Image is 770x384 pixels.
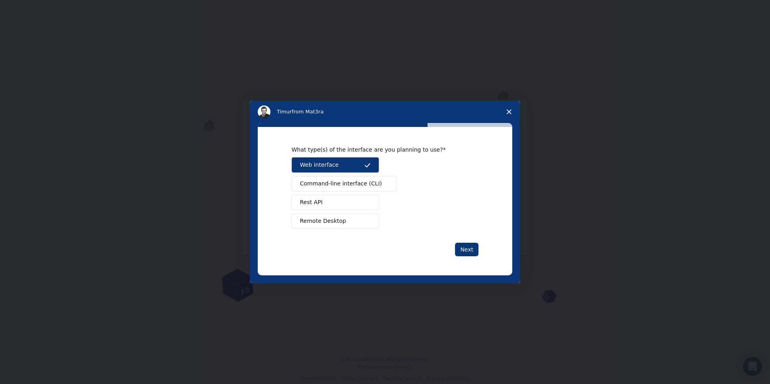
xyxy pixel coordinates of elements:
[300,161,338,169] span: Web interface
[292,195,379,210] button: Rest API
[277,109,292,115] span: Timur
[292,176,397,191] button: Command-line interface (CLI)
[292,146,467,153] div: What type(s) of the interface are you planning to use?
[455,243,478,256] button: Next
[300,198,323,207] span: Rest API
[292,213,379,229] button: Remote Desktop
[16,6,44,13] span: Soporte
[292,157,379,173] button: Web interface
[498,101,520,123] span: Close survey
[292,109,323,115] span: from Mat3ra
[258,105,270,118] img: Profile image for Timur
[300,179,382,188] span: Command-line interface (CLI)
[300,217,346,225] span: Remote Desktop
